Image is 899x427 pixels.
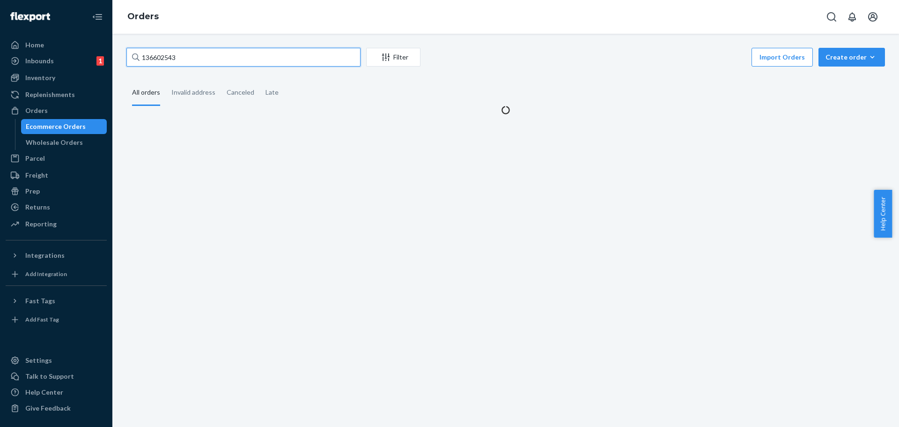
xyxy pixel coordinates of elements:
[171,80,215,105] div: Invalid address
[25,73,55,82] div: Inventory
[6,103,107,118] a: Orders
[26,122,86,131] div: Ecommerce Orders
[25,404,71,413] div: Give Feedback
[88,7,107,26] button: Close Navigation
[25,187,40,196] div: Prep
[843,7,862,26] button: Open notifications
[25,106,48,115] div: Orders
[25,315,59,323] div: Add Fast Tag
[367,52,420,62] div: Filter
[25,40,44,50] div: Home
[25,356,52,365] div: Settings
[366,48,420,67] button: Filter
[127,11,159,22] a: Orders
[96,56,104,66] div: 1
[6,353,107,368] a: Settings
[25,296,55,306] div: Fast Tags
[25,372,74,381] div: Talk to Support
[6,293,107,308] button: Fast Tags
[25,56,54,66] div: Inbounds
[25,388,63,397] div: Help Center
[25,90,75,99] div: Replenishments
[25,154,45,163] div: Parcel
[822,7,841,26] button: Open Search Box
[265,80,279,105] div: Late
[25,251,65,260] div: Integrations
[752,48,813,67] button: Import Orders
[6,168,107,183] a: Freight
[6,267,107,282] a: Add Integration
[863,7,882,26] button: Open account menu
[26,138,83,147] div: Wholesale Orders
[6,87,107,102] a: Replenishments
[6,369,107,384] a: Talk to Support
[227,80,254,105] div: Canceled
[6,401,107,416] button: Give Feedback
[6,53,107,68] a: Inbounds1
[874,190,892,238] button: Help Center
[6,184,107,199] a: Prep
[120,3,166,30] ol: breadcrumbs
[126,48,361,67] input: Search orders
[25,270,67,278] div: Add Integration
[132,80,160,106] div: All orders
[6,200,107,215] a: Returns
[21,119,107,134] a: Ecommerce Orders
[21,135,107,150] a: Wholesale Orders
[6,385,107,400] a: Help Center
[6,37,107,52] a: Home
[25,219,57,229] div: Reporting
[6,151,107,166] a: Parcel
[25,202,50,212] div: Returns
[825,52,878,62] div: Create order
[6,312,107,327] a: Add Fast Tag
[818,48,885,67] button: Create order
[6,248,107,263] button: Integrations
[25,171,48,180] div: Freight
[6,70,107,85] a: Inventory
[10,12,50,22] img: Flexport logo
[6,217,107,232] a: Reporting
